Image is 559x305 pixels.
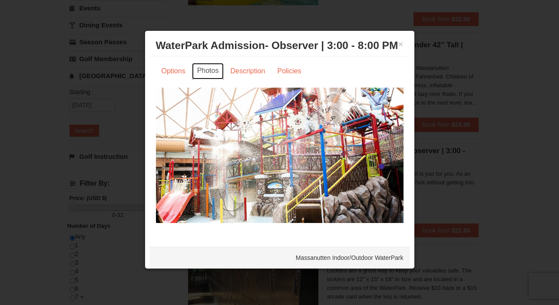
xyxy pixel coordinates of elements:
[156,88,404,223] img: 6619917-1407-941696cb.jpg
[225,63,271,79] a: Description
[156,63,191,79] a: Options
[149,247,410,269] div: Massanutten Indoor/Outdoor WaterPark
[271,63,307,79] a: Policies
[398,40,404,49] button: ×
[192,63,224,79] a: Photos
[156,39,404,52] h3: WaterPark Admission- Observer | 3:00 - 8:00 PM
